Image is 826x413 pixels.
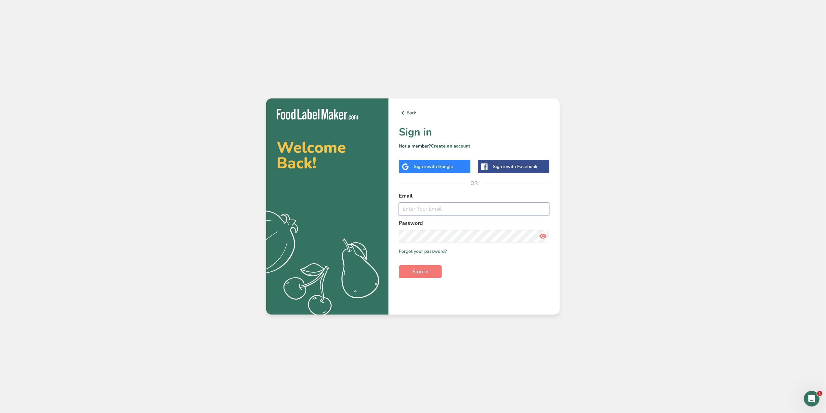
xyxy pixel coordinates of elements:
[399,192,549,200] label: Email
[431,143,470,149] a: Create an account
[399,265,442,278] button: Sign in
[507,163,537,170] span: with Facebook
[277,140,378,171] h2: Welcome Back!
[465,174,484,193] span: OR
[412,268,428,276] span: Sign in
[399,219,549,227] label: Password
[399,202,549,215] input: Enter Your Email
[414,163,453,170] div: Sign in
[277,109,358,120] img: Food Label Maker
[817,391,822,396] span: 1
[428,163,453,170] span: with Google
[493,163,537,170] div: Sign in
[399,124,549,140] h1: Sign in
[399,109,549,117] a: Back
[399,143,549,149] p: Not a member?
[399,248,447,255] a: Forgot your password?
[804,391,819,407] iframe: Intercom live chat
